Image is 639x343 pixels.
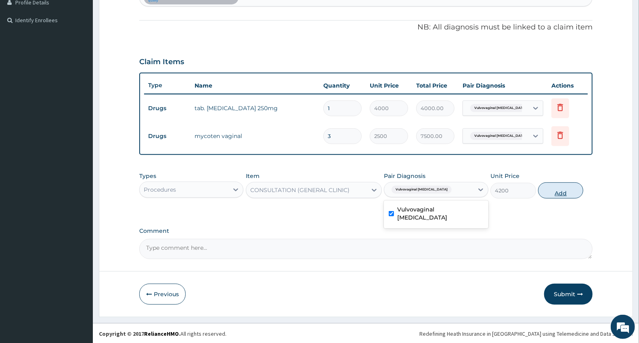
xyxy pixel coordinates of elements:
[144,101,191,116] td: Drugs
[42,45,136,56] div: Chat with us now
[459,77,547,94] th: Pair Diagnosis
[366,77,412,94] th: Unit Price
[144,78,191,93] th: Type
[139,173,156,180] label: Types
[15,40,33,61] img: d_794563401_company_1708531726252_794563401
[319,77,366,94] th: Quantity
[412,77,459,94] th: Total Price
[144,129,191,144] td: Drugs
[544,284,593,305] button: Submit
[139,228,593,234] label: Comment
[470,104,530,112] span: Vulvovaginal [MEDICAL_DATA]
[397,205,483,222] label: Vulvovaginal [MEDICAL_DATA]
[47,102,111,183] span: We're online!
[547,77,588,94] th: Actions
[384,172,425,180] label: Pair Diagnosis
[191,77,319,94] th: Name
[538,182,583,199] button: Add
[132,4,152,23] div: Minimize live chat window
[419,330,633,338] div: Redefining Heath Insurance in [GEOGRAPHIC_DATA] using Telemedicine and Data Science!
[139,22,593,33] p: NB: All diagnosis must be linked to a claim item
[490,172,520,180] label: Unit Price
[4,220,154,249] textarea: Type your message and hit 'Enter'
[470,132,530,140] span: Vulvovaginal [MEDICAL_DATA]
[139,58,184,67] h3: Claim Items
[144,330,179,337] a: RelianceHMO
[144,186,176,194] div: Procedures
[99,330,180,337] strong: Copyright © 2017 .
[392,186,452,194] span: Vulvovaginal [MEDICAL_DATA]
[139,284,186,305] button: Previous
[246,172,260,180] label: Item
[250,186,350,194] div: CONSULTATION (GENERAL CLINIC)
[191,100,319,116] td: tab. [MEDICAL_DATA] 250mg
[191,128,319,144] td: mycoten vaginal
